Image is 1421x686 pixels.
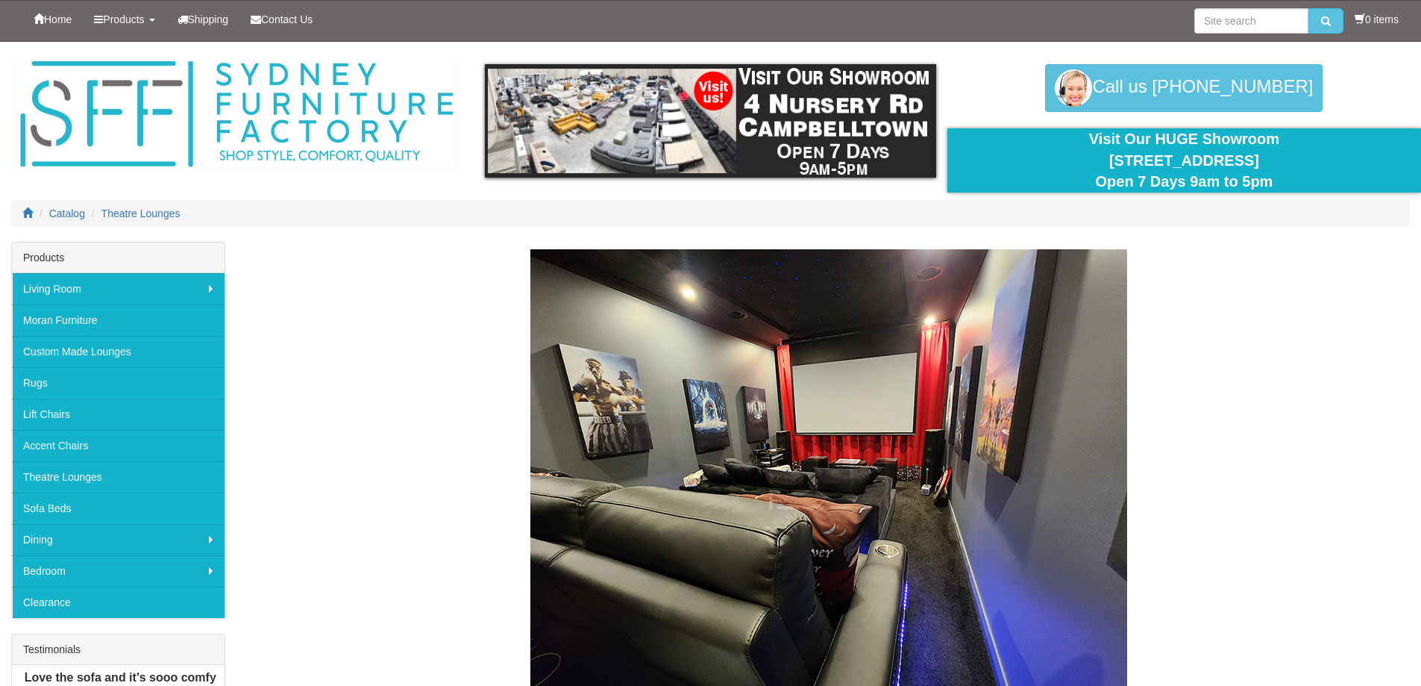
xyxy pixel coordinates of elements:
a: Bedroom [12,555,225,587]
a: Lift Chairs [12,399,225,430]
span: Shipping [188,13,229,25]
span: Contact Us [261,13,313,25]
a: Rugs [12,367,225,399]
div: Products [12,243,225,273]
a: Products [83,1,166,38]
a: Custom Made Lounges [12,336,225,367]
a: Catalog [49,208,85,219]
a: Contact Us [239,1,324,38]
a: Home [22,1,83,38]
a: Dining [12,524,225,555]
span: Home [44,13,72,25]
a: Clearance [12,587,225,618]
input: Site search [1194,8,1308,34]
a: Living Room [12,273,225,305]
b: Love the sofa and it's sooo comfy [25,671,216,684]
a: Moran Furniture [12,305,225,336]
a: Theatre Lounges [12,461,225,493]
a: Shipping [166,1,240,38]
img: Sydney Furniture Factory [13,57,460,172]
div: Testimonials [12,634,225,665]
img: showroom.gif [485,64,936,178]
a: Sofa Beds [12,493,225,524]
div: Visit Our HUGE Showroom [STREET_ADDRESS] Open 7 Days 9am to 5pm [959,128,1410,193]
li: 0 items [1355,12,1399,27]
a: Theatre Lounges [101,208,181,219]
span: Products [103,13,144,25]
a: Accent Chairs [12,430,225,461]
